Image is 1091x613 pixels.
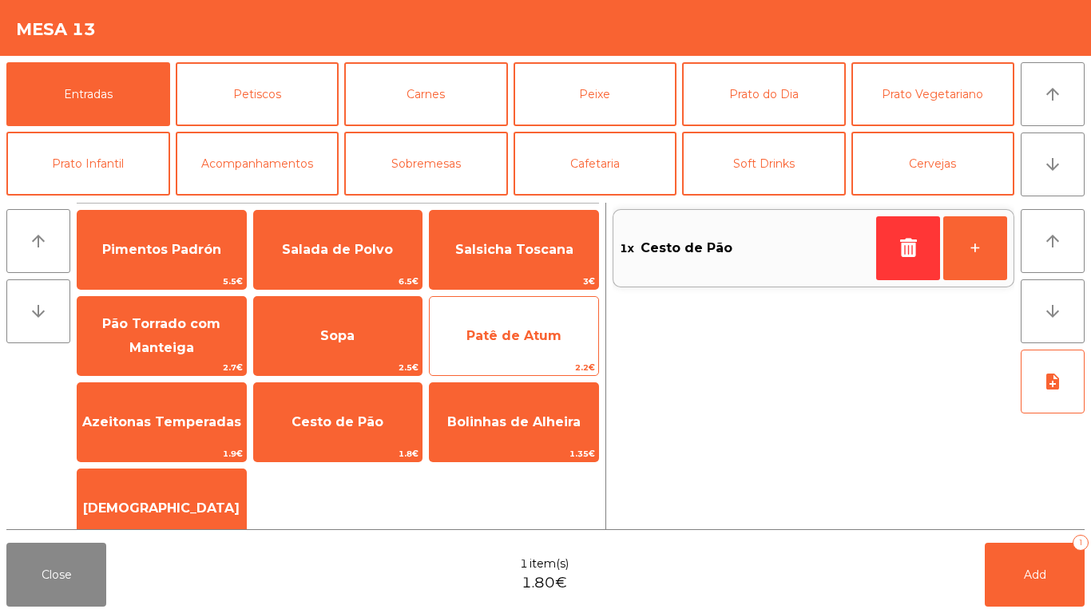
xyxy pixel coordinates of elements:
span: 2.7€ [77,360,246,375]
span: 3€ [430,274,598,289]
i: note_add [1043,372,1062,391]
i: arrow_upward [29,231,48,251]
button: arrow_upward [6,209,70,273]
button: note_add [1021,350,1085,413]
h4: Mesa 13 [16,18,96,42]
span: Pão Torrado com Manteiga [102,316,220,355]
button: Add1 [985,543,1085,607]
button: Sobremesas [344,132,508,196]
span: Azeitonas Temperadas [82,414,241,429]
span: 2.5€ [254,360,423,375]
button: Carnes [344,62,508,126]
span: 5.5€ [77,274,246,289]
span: 1x [620,236,634,260]
button: arrow_upward [1021,62,1085,126]
span: Salada de Polvo [282,242,393,257]
span: Cesto de Pão [641,236,732,260]
span: item(s) [530,556,569,572]
span: [DEMOGRAPHIC_DATA] [83,500,240,516]
button: Prato do Dia [682,62,846,126]
button: Peixe [514,62,677,126]
button: Cafetaria [514,132,677,196]
i: arrow_downward [29,302,48,321]
button: Cervejas [851,132,1015,196]
span: 2.2€ [430,360,598,375]
span: 1.8€ [254,446,423,461]
button: arrow_downward [1021,132,1085,196]
span: Sopa [320,328,355,343]
button: Entradas [6,62,170,126]
button: Close [6,543,106,607]
i: arrow_downward [1043,155,1062,174]
div: 1 [1073,535,1089,551]
button: Soft Drinks [682,132,846,196]
i: arrow_downward [1043,302,1062,321]
button: Prato Vegetariano [851,62,1015,126]
span: Bolinhas de Alheira [447,414,581,429]
i: arrow_upward [1043,231,1062,251]
i: arrow_upward [1043,85,1062,104]
button: + [943,216,1007,280]
button: Acompanhamentos [176,132,339,196]
span: 1.9€ [77,446,246,461]
span: Pimentos Padrón [102,242,221,257]
button: Petiscos [176,62,339,126]
span: 1.35€ [430,446,598,461]
button: arrow_downward [1021,279,1085,343]
span: Patê de Atum [466,328,561,343]
button: Prato Infantil [6,132,170,196]
span: Salsicha Toscana [455,242,573,257]
span: 6.5€ [254,274,423,289]
span: 1.80€ [522,572,567,594]
span: Add [1024,568,1046,582]
button: arrow_downward [6,279,70,343]
span: Cesto de Pão [292,414,383,429]
span: 1 [520,556,528,572]
button: arrow_upward [1021,209,1085,273]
